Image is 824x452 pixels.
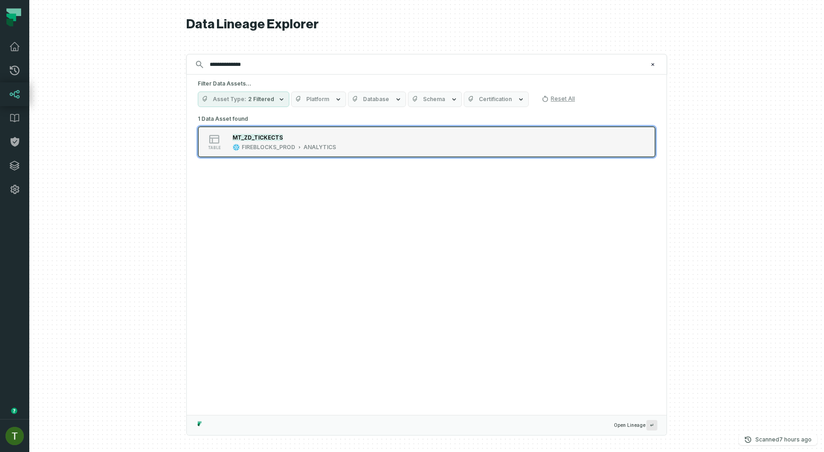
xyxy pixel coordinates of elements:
[648,60,657,69] button: Clear search query
[304,144,336,151] div: ANALYTICS
[187,113,667,415] div: Suggestions
[779,436,812,443] relative-time: Sep 1, 2025, 4:34 AM GMT+3
[614,420,657,430] span: Open Lineage
[464,91,529,107] button: Certification
[198,126,656,157] button: tableFIREBLOCKS_PRODANALYTICS
[479,96,512,103] span: Certification
[213,96,246,103] span: Asset Type
[538,91,579,106] button: Reset All
[5,427,24,445] img: avatar of Tomer Galun
[408,91,462,107] button: Schema
[233,134,283,141] mark: MT_ZD_TICKECTS
[423,96,445,103] span: Schema
[363,96,389,103] span: Database
[198,91,289,107] button: Asset Type2 Filtered
[198,80,656,87] h5: Filter Data Assets...
[348,91,406,107] button: Database
[306,96,329,103] span: Platform
[248,96,274,103] span: 2 Filtered
[208,145,221,150] span: table
[198,113,656,169] div: 1 Data Asset found
[739,434,817,445] button: Scanned[DATE] 4:34:18 AM
[186,16,667,32] h1: Data Lineage Explorer
[755,435,812,444] p: Scanned
[10,407,18,415] div: Tooltip anchor
[242,144,295,151] div: FIREBLOCKS_PROD
[646,420,657,430] span: Press ↵ to add a new Data Asset to the graph
[291,91,346,107] button: Platform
